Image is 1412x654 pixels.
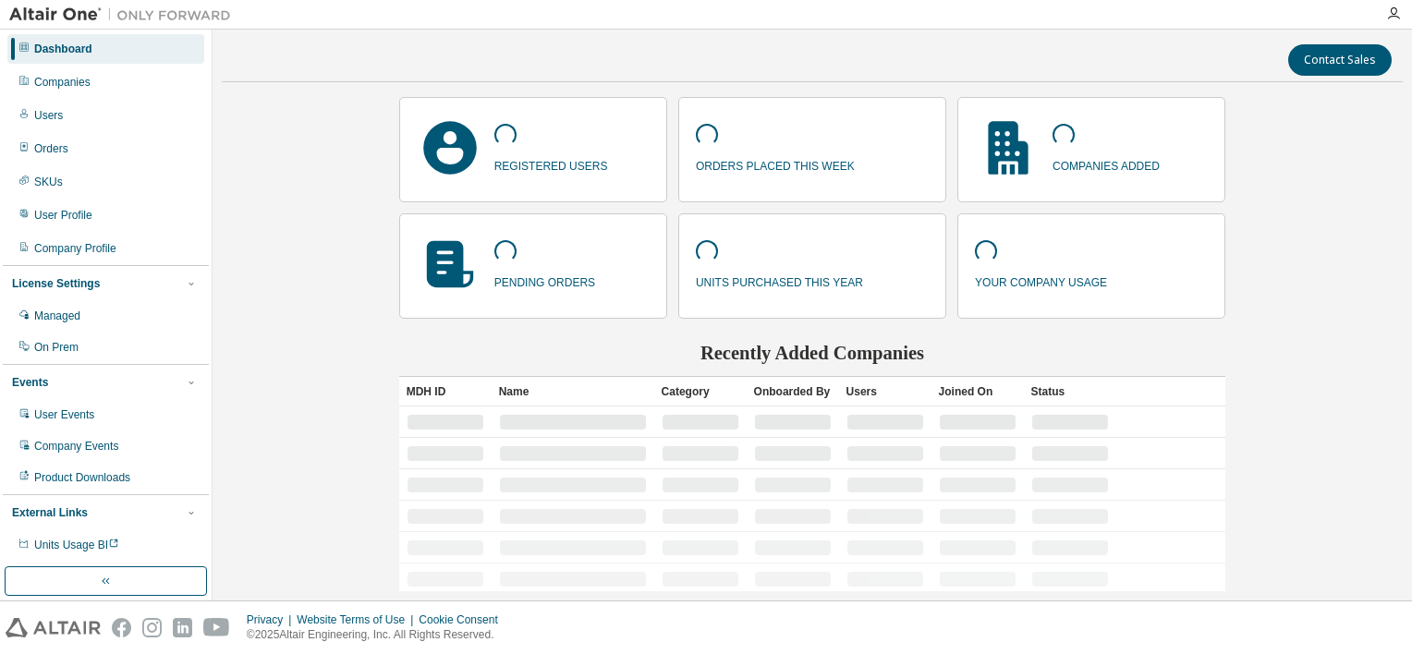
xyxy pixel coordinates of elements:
[34,175,63,189] div: SKUs
[6,618,101,637] img: altair_logo.svg
[939,377,1016,406] div: Joined On
[34,340,79,355] div: On Prem
[34,208,92,223] div: User Profile
[975,270,1107,291] p: your company usage
[173,618,192,637] img: linkedin.svg
[142,618,162,637] img: instagram.svg
[297,612,419,627] div: Website Terms of Use
[34,439,118,454] div: Company Events
[34,407,94,422] div: User Events
[34,75,91,90] div: Companies
[203,618,230,637] img: youtube.svg
[696,153,855,175] p: orders placed this week
[494,153,608,175] p: registered users
[112,618,131,637] img: facebook.svg
[407,377,484,406] div: MDH ID
[34,309,80,323] div: Managed
[499,377,647,406] div: Name
[34,539,119,551] span: Units Usage BI
[1053,153,1160,175] p: companies added
[662,377,739,406] div: Category
[34,42,92,56] div: Dashboard
[12,375,48,390] div: Events
[754,377,832,406] div: Onboarded By
[34,470,130,485] div: Product Downloads
[846,377,924,406] div: Users
[247,612,297,627] div: Privacy
[1031,377,1109,406] div: Status
[12,276,100,291] div: License Settings
[419,612,508,627] div: Cookie Consent
[34,108,63,123] div: Users
[1288,44,1392,76] button: Contact Sales
[696,270,863,291] p: units purchased this year
[494,270,595,291] p: pending orders
[399,341,1226,365] h2: Recently Added Companies
[9,6,240,24] img: Altair One
[34,241,116,256] div: Company Profile
[247,627,509,643] p: © 2025 Altair Engineering, Inc. All Rights Reserved.
[12,505,88,520] div: External Links
[34,141,68,156] div: Orders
